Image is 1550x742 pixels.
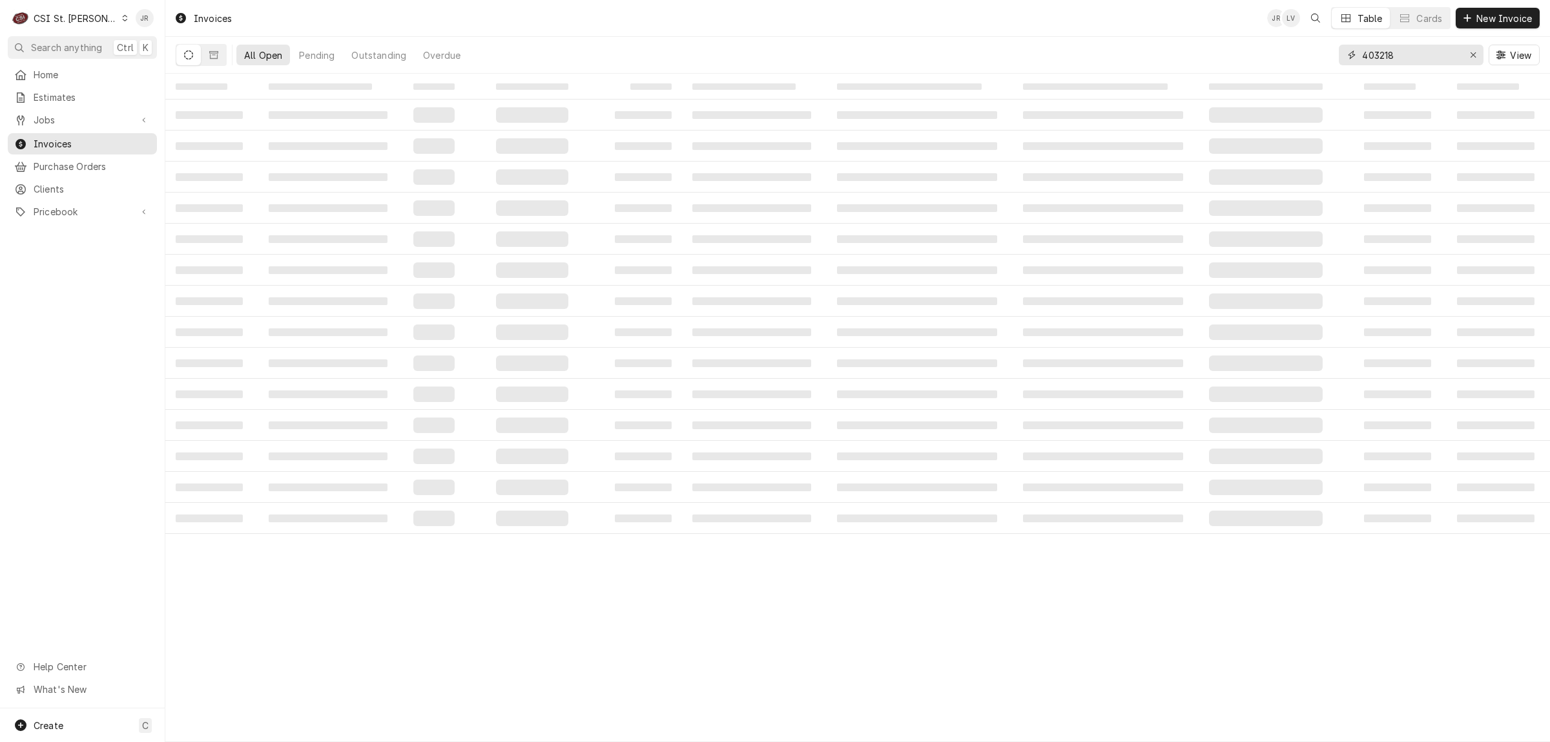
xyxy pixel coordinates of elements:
span: ‌ [176,142,243,150]
span: ‌ [1457,111,1534,119]
a: Go to Jobs [8,109,157,131]
span: ‌ [1023,421,1183,429]
span: ‌ [1023,390,1183,398]
span: ‌ [1457,142,1534,150]
span: ‌ [692,514,811,522]
span: ‌ [837,235,997,243]
span: ‌ [1023,297,1183,305]
a: Go to Help Center [8,656,157,677]
span: ‌ [615,173,672,181]
span: ‌ [269,297,387,305]
span: ‌ [413,262,455,278]
span: ‌ [1209,138,1323,154]
span: ‌ [176,235,243,243]
span: ‌ [269,111,387,119]
span: ‌ [837,111,997,119]
div: Jessica Rentfro's Avatar [1267,9,1285,27]
span: ‌ [413,293,455,309]
span: ‌ [413,449,455,464]
span: ‌ [1364,111,1431,119]
span: ‌ [1209,449,1323,464]
span: ‌ [413,200,455,216]
span: ‌ [692,452,811,460]
span: Pricebook [34,205,131,218]
span: ‌ [413,107,455,123]
span: ‌ [496,83,568,90]
span: ‌ [692,390,811,398]
div: JR [1267,9,1285,27]
table: All Open Invoices List Loading [165,74,1550,742]
span: ‌ [692,235,811,243]
span: ‌ [615,359,672,367]
span: ‌ [1457,235,1534,243]
span: ‌ [269,173,387,181]
span: Invoices [34,137,150,151]
span: ‌ [176,452,243,460]
span: ‌ [269,142,387,150]
span: ‌ [176,83,227,90]
span: ‌ [837,142,997,150]
span: ‌ [615,452,672,460]
span: ‌ [496,169,568,185]
a: Go to Pricebook [8,201,157,222]
span: ‌ [1457,421,1534,429]
span: ‌ [496,480,568,495]
span: ‌ [1457,173,1534,181]
span: ‌ [496,511,568,526]
div: Table [1358,12,1383,25]
span: Estimates [34,90,150,104]
span: ‌ [176,297,243,305]
span: ‌ [1023,173,1183,181]
span: ‌ [630,83,672,90]
span: ‌ [692,483,811,491]
span: ‌ [269,483,387,491]
button: Erase input [1463,45,1483,65]
span: ‌ [269,83,372,90]
span: ‌ [176,204,243,212]
span: ‌ [1023,235,1183,243]
span: ‌ [837,390,997,398]
a: Go to What's New [8,679,157,700]
span: Ctrl [117,41,134,54]
span: ‌ [496,418,568,433]
span: ‌ [269,421,387,429]
span: ‌ [1364,266,1431,274]
span: ‌ [692,266,811,274]
span: New Invoice [1474,12,1534,25]
span: ‌ [615,297,672,305]
span: ‌ [1209,418,1323,433]
span: ‌ [1209,200,1323,216]
span: ‌ [692,142,811,150]
span: ‌ [176,111,243,119]
span: ‌ [1457,390,1534,398]
div: All Open [244,48,282,62]
span: ‌ [269,204,387,212]
span: ‌ [1209,107,1323,123]
span: ‌ [1209,324,1323,340]
span: ‌ [496,387,568,402]
span: ‌ [176,266,243,274]
span: ‌ [176,173,243,181]
span: ‌ [1364,328,1431,336]
span: ‌ [496,231,568,247]
a: Estimates [8,87,157,108]
span: ‌ [1364,235,1431,243]
span: ‌ [692,297,811,305]
span: ‌ [1457,452,1534,460]
div: Overdue [423,48,460,62]
span: ‌ [496,262,568,278]
span: ‌ [1209,511,1323,526]
span: ‌ [1023,142,1183,150]
span: View [1507,48,1534,62]
span: ‌ [615,142,672,150]
div: Cards [1416,12,1442,25]
span: C [142,719,149,732]
span: Help Center [34,660,149,673]
span: ‌ [269,390,387,398]
span: ‌ [176,483,243,491]
span: ‌ [1364,359,1431,367]
span: ‌ [1364,142,1431,150]
a: Purchase Orders [8,156,157,177]
button: Search anythingCtrlK [8,36,157,59]
div: Lisa Vestal's Avatar [1282,9,1300,27]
